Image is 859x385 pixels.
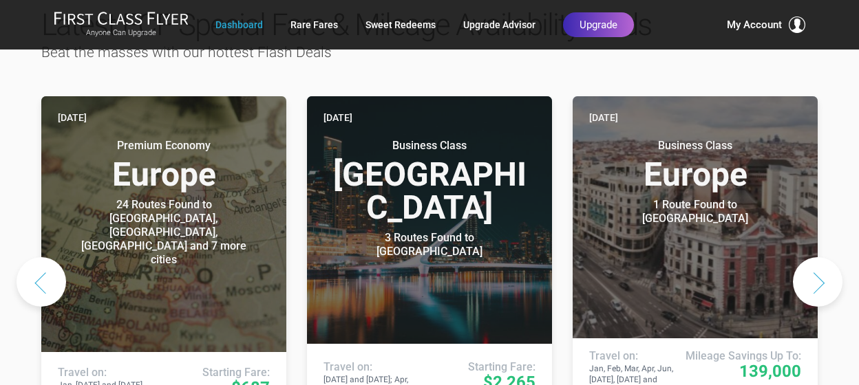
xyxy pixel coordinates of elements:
small: Premium Economy [78,139,250,153]
a: Sweet Redeems [365,12,436,37]
time: [DATE] [589,110,618,125]
div: 3 Routes Found to [GEOGRAPHIC_DATA] [343,231,516,258]
a: First Class FlyerAnyone Can Upgrade [54,11,189,38]
small: Anyone Can Upgrade [54,28,189,38]
div: 24 Routes Found to [GEOGRAPHIC_DATA], [GEOGRAPHIC_DATA], [GEOGRAPHIC_DATA] and 7 more cities [78,198,250,267]
span: Beat the masses with our hottest Flash Deals [41,44,332,60]
button: Next slide [793,257,842,307]
button: My Account [727,16,805,33]
time: [DATE] [58,110,87,125]
h3: Europe [589,139,801,191]
h3: Europe [58,139,270,191]
a: Upgrade [563,12,634,37]
a: Rare Fares [290,12,338,37]
small: Business Class [343,139,516,153]
time: [DATE] [324,110,352,125]
div: 1 Route Found to [GEOGRAPHIC_DATA] [609,198,781,225]
h3: [GEOGRAPHIC_DATA] [324,139,535,224]
span: My Account [727,16,782,33]
small: Business Class [609,139,781,153]
a: Dashboard [215,12,263,37]
a: Upgrade Advisor [463,12,535,37]
button: Previous slide [17,257,66,307]
img: First Class Flyer [54,11,189,25]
